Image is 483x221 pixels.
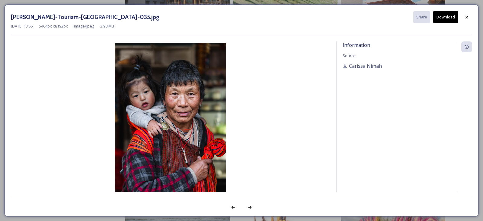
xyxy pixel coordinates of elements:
[11,13,159,21] h3: [PERSON_NAME]-Tourism-[GEOGRAPHIC_DATA]-035.jpg
[433,11,458,23] button: Download
[39,23,68,29] span: 5464 px x 8192 px
[100,23,114,29] span: 3.98 MB
[11,23,33,29] span: [DATE] 13:55
[11,43,330,210] img: Ben-Richards-Tourism-Bhutan-035.jpg
[74,23,94,29] span: image/jpeg
[413,11,430,23] button: Share
[343,53,356,58] span: Source
[343,42,370,48] span: Information
[349,62,382,70] span: Carissa Nimah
